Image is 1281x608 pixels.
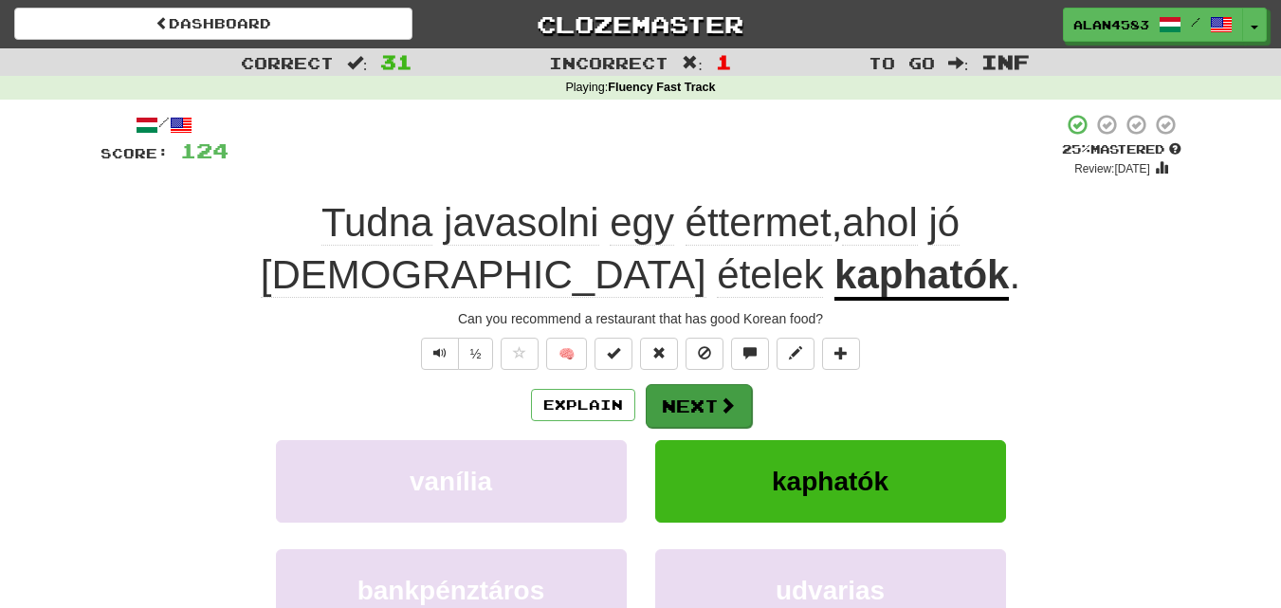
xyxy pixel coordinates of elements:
span: Incorrect [549,53,668,72]
span: Score: [101,145,169,161]
span: : [682,55,703,71]
span: . [1009,252,1020,297]
span: ételek [717,252,823,298]
button: vanília [276,440,627,523]
button: Discuss sentence (alt+u) [731,338,769,370]
a: Clozemaster [441,8,839,41]
span: Inf [981,50,1030,73]
span: javasolni [444,200,598,246]
button: 🧠 [546,338,587,370]
span: 124 [180,138,229,162]
a: Dashboard [14,8,412,40]
button: Reset to 0% Mastered (alt+r) [640,338,678,370]
span: kaphatók [772,467,888,496]
span: 31 [380,50,412,73]
button: Favorite sentence (alt+f) [501,338,539,370]
div: Mastered [1062,141,1181,158]
button: Play sentence audio (ctl+space) [421,338,459,370]
span: : [948,55,969,71]
span: egy [610,200,674,246]
span: vanília [410,467,492,496]
span: : [347,55,368,71]
button: kaphatók [655,440,1006,523]
span: udvarias [776,576,885,605]
button: Edit sentence (alt+d) [777,338,814,370]
button: Next [646,384,752,428]
span: To go [869,53,935,72]
span: éttermet [686,200,832,246]
u: kaphatók [834,252,1009,301]
span: , [261,200,960,298]
small: Review: [DATE] [1074,162,1150,175]
span: alan4583 [1073,16,1149,33]
button: Explain [531,389,635,421]
span: jó [928,200,960,246]
div: Text-to-speech controls [417,338,494,370]
span: 25 % [1062,141,1090,157]
span: 1 [716,50,732,73]
button: Set this sentence to 100% Mastered (alt+m) [595,338,632,370]
span: Correct [241,53,334,72]
span: [DEMOGRAPHIC_DATA] [261,252,706,298]
span: ahol [842,200,917,246]
span: bankpénztáros [357,576,545,605]
span: Tudna [321,200,433,246]
button: ½ [458,338,494,370]
button: Ignore sentence (alt+i) [686,338,723,370]
span: / [1191,15,1200,28]
button: Add to collection (alt+a) [822,338,860,370]
div: / [101,113,229,137]
strong: Fluency Fast Track [608,81,715,94]
a: alan4583 / [1063,8,1243,42]
div: Can you recommend a restaurant that has good Korean food? [101,309,1181,328]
